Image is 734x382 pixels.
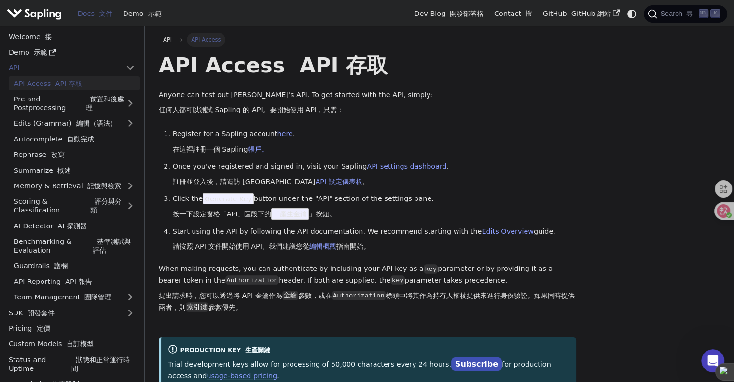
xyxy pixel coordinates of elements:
[3,61,121,75] a: API
[277,130,292,138] a: here
[332,291,386,300] code: Authorization
[159,106,344,113] font: 任何人都可以測試 Sapling 的 API。要開始使用 API，只需：
[159,33,177,46] a: API
[9,235,140,257] a: Benchmarking & Evaluation 基準測試與評估
[248,145,268,153] a: 帳戶。
[710,9,720,18] kbd: K
[51,151,65,158] font: 改寫
[482,227,534,235] a: Edits Overview
[34,48,47,56] font: 示範
[538,6,625,21] a: GitHub GitHub 網站
[65,278,92,285] font: API 報告
[87,182,121,190] font: 記憶與檢索
[76,119,117,127] font: 編輯（語法）
[424,264,438,274] code: key
[9,195,140,217] a: Scoring & Classification 評分與分類
[450,10,484,17] font: 開發部落格
[625,7,639,21] button: Switch between dark and light mode (currently system mode)
[282,291,298,300] code: 金鑰
[163,36,172,43] span: API
[9,132,140,146] a: Autocomplete 自動完成
[367,162,446,170] a: API settings dashboard
[93,238,131,254] font: 基準測試與評估
[9,219,140,233] a: AI Detector AI 探測器
[159,263,576,317] p: When making requests, you can authenticate by including your API key as a parameter or by providi...
[57,222,87,230] font: AI 探測器
[3,306,121,320] a: SDK 開發套件
[9,259,140,273] a: Guardrails 護欄
[9,274,140,288] a: API Reporting API 報告
[159,89,576,120] p: Anyone can test out [PERSON_NAME]'s API. To get started with the API, simply:
[657,9,699,18] span: Search
[9,148,140,162] a: Rephrase 改寫
[121,61,140,75] button: Collapse sidebar category 'API'
[37,325,50,332] font: 定價
[203,193,254,205] span: Generate Key
[173,208,336,220] font: 按一下設定窗格「API」區段下的 」按鈕。
[207,372,277,380] a: usage-based pricing
[299,53,387,77] font: API 存取
[9,116,140,130] a: Edits (Grammar) 編輯（語法）
[121,306,140,320] button: Expand sidebar category 'SDK'
[9,290,140,304] a: Team Management 團隊管理
[173,145,268,153] font: 在這裡註冊一個 Sapling
[86,95,124,112] font: 前置和後處理
[55,80,82,87] font: API 存取
[187,33,225,46] span: API Access
[3,337,140,351] a: Custom Models 自訂模型
[409,6,489,21] a: Dev Blog 開發部落格
[67,340,94,348] font: 自訂模型
[315,178,362,185] a: API 設定儀表板
[489,6,538,21] a: Contact 㨟
[148,10,162,17] font: 示範
[3,353,140,375] a: Status and Uptime 狀態和正常運行時間
[45,33,52,41] font: 接
[245,346,270,353] font: 生產關鍵
[225,275,279,285] code: Authorization
[173,178,369,185] font: 註冊並登入後，請造訪 [GEOGRAPHIC_DATA] 。
[9,163,140,177] a: Summarize 概述
[3,29,140,43] a: Welcome 接
[644,5,727,23] button: Search (Ctrl+K)
[271,208,309,220] span: 「產生金鑰
[71,356,130,372] font: 狀態和正常運行時間
[390,275,404,285] code: key
[173,226,577,257] li: Start using the API by following the API documentation. We recommend starting with the guide.
[118,6,167,21] a: Demo 示範
[173,193,577,224] li: Click the button under the "API" section of the settings pane.
[9,179,140,193] a: Memory & Retrieval 記憶與檢索
[7,7,65,21] a: Sapling.ai
[9,76,140,90] a: API Access API 存取
[159,33,576,46] nav: Breadcrumbs
[72,6,118,21] a: Docs 文件
[173,242,370,250] font: 請按照 API 文件開始使用 API。我們建議您從 指南開始。
[186,302,208,312] code: 索引鍵
[159,52,576,78] h1: API Access
[28,309,55,317] font: 開發套件
[701,349,724,372] iframe: Intercom live chat
[3,322,140,336] a: Pricing 定價
[7,7,62,21] img: Sapling.ai
[686,10,693,17] font: 尋
[526,10,532,17] font: 㨟
[54,262,68,269] font: 護欄
[159,292,575,311] font: 提出請求時，您可以透過將 API 金鑰作為 參數，或在 標頭中將其作為持有人權杖提供來進行身份驗證。如果同時提供兩者，則 參數優先。
[451,357,502,371] a: Subscribe
[9,92,140,115] a: Pre and Postprocessing 前置和後處理
[57,167,71,174] font: 概述
[67,135,94,143] font: 自動完成
[173,161,577,192] li: Once you've registered and signed in, visit your Sapling .
[168,344,569,356] div: Production Key
[3,45,140,59] a: Demo 示範
[99,10,112,17] font: 文件
[309,242,336,250] a: 編輯概觀
[90,198,122,214] font: 評分與分類
[84,293,111,301] font: 團隊管理
[571,10,611,17] font: GitHub 網站
[173,128,577,159] li: Register for a Sapling account .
